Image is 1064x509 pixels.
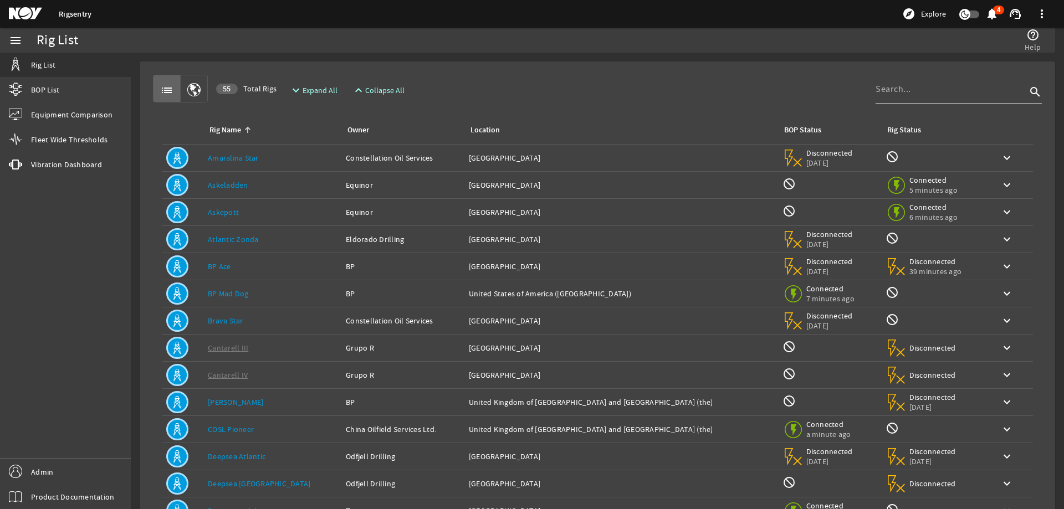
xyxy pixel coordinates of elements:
[31,134,108,145] span: Fleet Wide Thresholds
[909,202,958,212] span: Connected
[1000,314,1014,327] mat-icon: keyboard_arrow_down
[208,234,259,244] a: Atlantic Zonda
[902,7,915,20] mat-icon: explore
[909,456,956,466] span: [DATE]
[31,159,102,170] span: Vibration Dashboard
[1029,1,1055,27] button: more_vert
[346,424,460,435] div: China Oilfield Services Ltd.
[208,261,231,271] a: BP Ace
[9,158,22,171] mat-icon: vibration
[208,451,265,461] a: Deepsea Atlantic
[347,80,409,100] button: Collapse All
[346,342,460,353] div: Grupo R
[1025,42,1041,53] span: Help
[806,311,853,321] span: Disconnected
[1000,341,1014,354] mat-icon: keyboard_arrow_down
[469,342,774,353] div: [GEOGRAPHIC_DATA]
[469,315,774,326] div: [GEOGRAPHIC_DATA]
[289,84,298,97] mat-icon: expand_more
[1000,151,1014,164] mat-icon: keyboard_arrow_down
[1000,233,1014,246] mat-icon: keyboard_arrow_down
[1000,260,1014,273] mat-icon: keyboard_arrow_down
[346,478,460,489] div: Odfjell Drilling
[876,83,1026,96] input: Search...
[1026,28,1040,42] mat-icon: help_outline
[782,367,796,381] mat-icon: BOP Monitoring not available for this rig
[208,424,254,434] a: COSL Pioneer
[470,124,500,136] div: Location
[806,446,853,456] span: Disconnected
[1000,205,1014,219] mat-icon: keyboard_arrow_down
[806,429,853,439] span: a minute ago
[985,7,999,20] mat-icon: notifications
[208,343,248,353] a: Cantarell III
[216,83,277,94] span: Total Rigs
[887,124,921,136] div: Rig Status
[909,175,958,185] span: Connected
[59,9,91,19] a: Rigsentry
[806,256,853,266] span: Disconnected
[469,451,774,462] div: [GEOGRAPHIC_DATA]
[469,234,774,245] div: [GEOGRAPHIC_DATA]
[806,284,855,294] span: Connected
[1000,178,1014,192] mat-icon: keyboard_arrow_down
[806,419,853,429] span: Connected
[806,456,853,466] span: [DATE]
[303,85,337,96] span: Expand All
[31,59,55,70] span: Rig List
[208,153,259,163] a: Amaralina Star
[9,34,22,47] mat-icon: menu
[346,451,460,462] div: Odfjell Drilling
[469,152,774,163] div: [GEOGRAPHIC_DATA]
[31,109,112,120] span: Equipment Comparison
[1029,85,1042,99] i: search
[806,158,853,168] span: [DATE]
[909,446,956,456] span: Disconnected
[208,180,248,190] a: Askeladden
[208,479,310,489] a: Deepsea [GEOGRAPHIC_DATA]
[782,476,796,489] mat-icon: BOP Monitoring not available for this rig
[909,370,956,380] span: Disconnected
[208,207,239,217] a: Askepott
[1000,450,1014,463] mat-icon: keyboard_arrow_down
[784,124,821,136] div: BOP Status
[1000,477,1014,490] mat-icon: keyboard_arrow_down
[346,152,460,163] div: Constellation Oil Services
[160,84,173,97] mat-icon: list
[782,177,796,191] mat-icon: BOP Monitoring not available for this rig
[208,289,249,299] a: BP Mad Dog
[806,229,853,239] span: Disconnected
[806,266,853,276] span: [DATE]
[346,288,460,299] div: BP
[346,397,460,408] div: BP
[909,212,958,222] span: 6 minutes ago
[346,234,460,245] div: Eldorado Drilling
[216,84,238,94] div: 55
[909,343,956,353] span: Disconnected
[37,35,78,46] div: Rig List
[208,124,332,136] div: Rig Name
[469,424,774,435] div: United Kingdom of [GEOGRAPHIC_DATA] and [GEOGRAPHIC_DATA] (the)
[909,402,956,412] span: [DATE]
[806,239,853,249] span: [DATE]
[886,286,899,299] mat-icon: Rig Monitoring not available for this rig
[346,207,460,218] div: Equinor
[208,316,243,326] a: Brava Star
[986,8,997,20] button: 4
[909,256,962,266] span: Disconnected
[886,232,899,245] mat-icon: Rig Monitoring not available for this rig
[782,204,796,218] mat-icon: BOP Monitoring not available for this rig
[909,392,956,402] span: Disconnected
[285,80,342,100] button: Expand All
[469,397,774,408] div: United Kingdom of [GEOGRAPHIC_DATA] and [GEOGRAPHIC_DATA] (the)
[31,84,59,95] span: BOP List
[886,313,899,326] mat-icon: Rig Monitoring not available for this rig
[469,124,769,136] div: Location
[909,185,958,195] span: 5 minutes ago
[31,466,53,477] span: Admin
[1000,395,1014,409] mat-icon: keyboard_arrow_down
[469,179,774,191] div: [GEOGRAPHIC_DATA]
[469,207,774,218] div: [GEOGRAPHIC_DATA]
[469,369,774,381] div: [GEOGRAPHIC_DATA]
[469,478,774,489] div: [GEOGRAPHIC_DATA]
